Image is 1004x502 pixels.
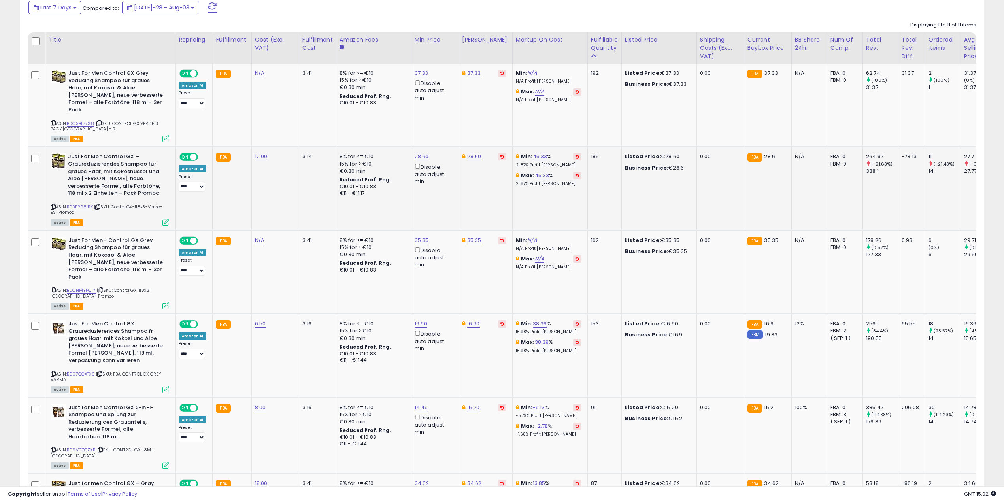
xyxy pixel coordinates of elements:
[516,181,581,187] p: 21.87% Profit [PERSON_NAME]
[625,248,691,255] div: €35.35
[122,1,199,14] button: [DATE]-28 - Aug-03
[866,335,898,342] div: 190.55
[591,237,615,244] div: 162
[535,172,549,179] a: 45.33
[40,4,72,11] span: Last 7 Days
[197,404,209,411] span: OFF
[179,91,206,108] div: Preset:
[51,153,169,225] div: ASIN:
[625,415,691,422] div: €15.2
[67,371,95,377] a: B097QCXTX6
[516,36,584,44] div: Markup on Cost
[68,490,101,498] a: Terms of Use
[625,247,668,255] b: Business Price:
[521,172,535,179] b: Max:
[929,251,961,258] div: 6
[934,328,953,334] small: (28.57%)
[51,204,162,215] span: | SKU: ControlGX-118x3-Verde-ES-Promoo
[902,237,919,244] div: 0.93
[51,320,169,392] div: ASIN:
[179,36,209,44] div: Repricing
[8,490,37,498] strong: Copyright
[795,153,821,160] div: N/A
[866,168,898,175] div: 338.1
[964,84,996,91] div: 31.37
[302,36,333,52] div: Fulfillment Cost
[625,164,668,172] b: Business Price:
[866,36,895,52] div: Total Rev.
[415,329,453,352] div: Disable auto adjust min
[179,82,206,89] div: Amazon AI
[415,236,429,244] a: 35.35
[68,320,164,366] b: Just For Men Control GX Graureduzierendes Shampoo fr graues Haar, mit Kokosl und Aloe [PERSON_NAM...
[535,255,544,263] a: N/A
[340,357,405,364] div: €11 - €11.44
[340,84,405,91] div: €0.30 min
[340,183,405,190] div: €10.01 - €10.83
[70,462,83,469] span: FBA
[340,267,405,274] div: €10.01 - €10.83
[516,404,581,419] div: %
[179,174,206,192] div: Preset:
[902,404,919,411] div: 206.08
[910,21,976,29] div: Displaying 1 to 11 of 11 items
[83,4,119,12] span: Compared to:
[415,404,428,411] a: 14.49
[8,491,137,498] div: seller snap | |
[516,153,581,168] div: %
[415,36,455,44] div: Min Price
[625,404,661,411] b: Listed Price:
[964,77,975,83] small: (0%)
[516,423,581,437] div: %
[964,404,996,411] div: 14.78
[340,427,391,434] b: Reduced Prof. Rng.
[747,70,762,78] small: FBA
[340,168,405,175] div: €0.30 min
[625,404,691,411] div: €15.20
[934,77,949,83] small: (100%)
[764,320,774,327] span: 16.9
[747,330,763,339] small: FBM
[866,153,898,160] div: 264.97
[340,36,408,44] div: Amazon Fees
[521,153,533,160] b: Min:
[625,320,661,327] b: Listed Price:
[929,168,961,175] div: 14
[625,320,691,327] div: €16.90
[830,418,857,425] div: ( SFP: 1 )
[866,70,898,77] div: 62.74
[67,447,95,453] a: B09VC7QZXB
[902,320,919,327] div: 65.55
[625,164,691,172] div: €28.6
[591,153,615,160] div: 185
[929,36,957,52] div: Ordered Items
[67,120,94,127] a: B0C3BL77S8
[51,303,69,310] span: All listings currently available for purchase on Amazon
[51,447,153,459] span: | SKU: CONTROL GX 118ML [GEOGRAPHIC_DATA]
[591,36,618,52] div: Fulfillable Quantity
[934,411,954,418] small: (114.29%)
[179,258,206,276] div: Preset:
[871,244,889,251] small: (0.52%)
[340,251,405,258] div: €0.30 min
[67,204,93,210] a: B0BP2981BK
[179,332,206,340] div: Amazon AI
[51,287,152,299] span: | SKU: Control GX-118x3-[GEOGRAPHIC_DATA]-Promoo
[28,1,81,14] button: Last 7 Days
[516,79,581,84] p: N/A Profit [PERSON_NAME]
[929,320,961,327] div: 18
[255,36,296,52] div: Cost (Exc. VAT)
[340,176,391,183] b: Reduced Prof. Rng.
[68,404,164,443] b: Just for Men Control GX 2-in-1-Shampoo und Splung zur Reduzierung des Grauanteils, verbesserte Fo...
[516,320,581,335] div: %
[747,404,762,413] small: FBA
[902,153,919,160] div: -73.13
[830,77,857,84] div: FBM: 0
[216,153,230,162] small: FBA
[49,36,172,44] div: Title
[179,341,206,359] div: Preset:
[830,70,857,77] div: FBA: 0
[51,320,66,336] img: 51nVZ8KuLeL._SL40_.jpg
[871,328,888,334] small: (34.4%)
[197,237,209,244] span: OFF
